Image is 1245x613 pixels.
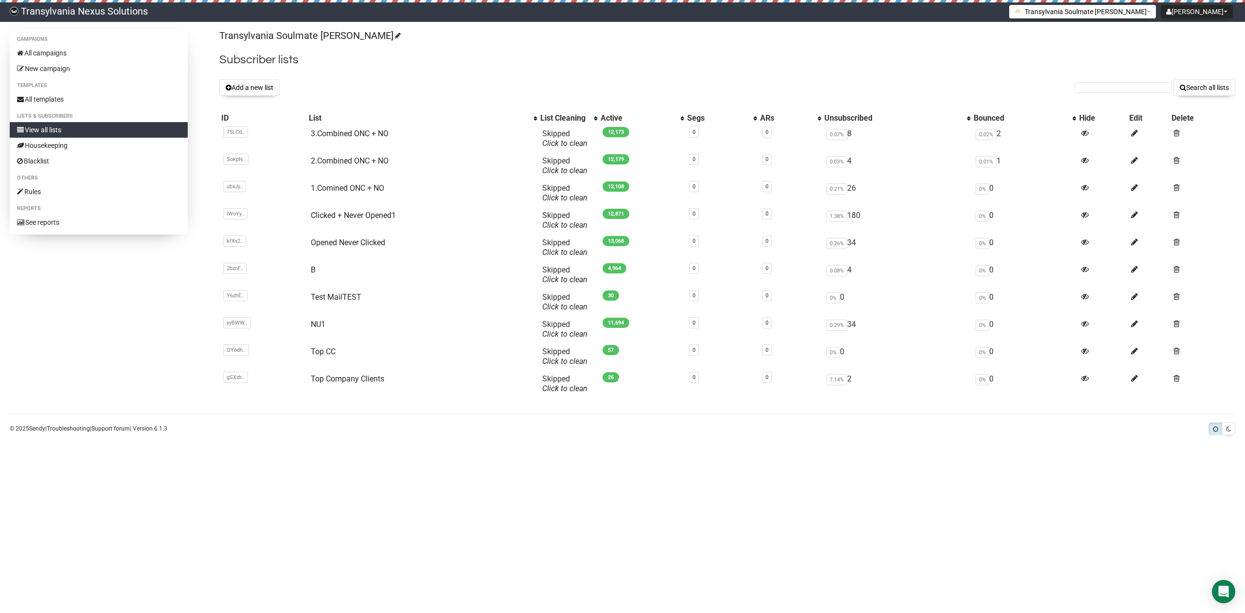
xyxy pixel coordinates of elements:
[976,320,989,331] span: 0%
[10,215,188,230] a: See reports
[822,288,972,316] td: 0
[542,211,587,230] span: Skipped
[758,111,822,125] th: ARs: No sort applied, activate to apply an ascending sort
[542,292,587,311] span: Skipped
[1212,580,1235,603] div: Open Intercom Messenger
[311,320,325,329] a: NU1
[311,183,384,193] a: 1.Comined ONC + NO
[311,156,389,165] a: 2.Combined ONC + NO
[542,129,587,148] span: Skipped
[10,203,188,215] li: Reports
[311,129,389,138] a: 3.Combined ONC + NO
[972,316,1077,343] td: 0
[693,374,695,380] a: 0
[765,129,768,135] a: 0
[603,236,629,246] span: 13,068
[10,7,18,16] img: 586cc6b7d8bc403f0c61b981d947c989
[219,79,280,96] button: Add a new list
[1079,113,1125,123] div: Hide
[91,425,130,432] a: Support forum
[822,234,972,261] td: 34
[826,156,847,167] span: 0.03%
[219,111,307,125] th: ID: No sort applied, sorting is disabled
[542,220,587,230] a: Click to clean
[1161,5,1233,18] button: [PERSON_NAME]
[976,183,989,195] span: 0%
[972,152,1077,180] td: 1
[603,290,619,301] span: 30
[10,172,188,184] li: Others
[765,347,768,353] a: 0
[760,113,813,123] div: ARs
[603,318,629,328] span: 11,694
[540,113,589,123] div: List Cleaning
[1170,111,1235,125] th: Delete: No sort applied, sorting is disabled
[976,347,989,358] span: 0%
[765,211,768,217] a: 0
[309,113,529,123] div: List
[1009,5,1156,18] button: Transylvania Soulmate [PERSON_NAME]
[1129,113,1168,123] div: Edit
[10,61,188,76] a: New campaign
[826,374,847,385] span: 7.14%
[976,374,989,385] span: 0%
[542,139,587,148] a: Click to clean
[822,343,972,370] td: 0
[976,292,989,304] span: 0%
[822,111,972,125] th: Unsubscribed: No sort applied, activate to apply an ascending sort
[687,113,748,123] div: Segs
[765,320,768,326] a: 0
[826,265,847,276] span: 0.08%
[10,153,188,169] a: Blacklist
[542,357,587,366] a: Click to clean
[542,329,587,339] a: Click to clean
[976,129,996,140] span: 0.02%
[693,347,695,353] a: 0
[219,51,1235,69] h2: Subscriber lists
[972,207,1077,234] td: 0
[223,317,250,328] span: yyBWW..
[223,235,247,247] span: kfXx2..
[542,265,587,284] span: Skipped
[311,211,396,220] a: Clicked + Never Opened1
[976,238,989,249] span: 0%
[223,372,248,383] span: gSXzb..
[542,166,587,175] a: Click to clean
[685,111,758,125] th: Segs: No sort applied, activate to apply an ascending sort
[826,292,840,304] span: 0%
[826,129,847,140] span: 0.07%
[603,263,626,273] span: 4,964
[542,183,587,202] span: Skipped
[972,288,1077,316] td: 0
[972,234,1077,261] td: 0
[29,425,45,432] a: Sendy
[765,156,768,162] a: 0
[223,208,248,219] span: IWoYy..
[223,263,247,274] span: 2bznF..
[10,122,188,138] a: View all lists
[603,127,629,137] span: 12,173
[693,183,695,190] a: 0
[10,423,167,434] p: © 2025 | | | Version 6.1.3
[822,261,972,288] td: 4
[974,113,1067,123] div: Bounced
[603,345,619,355] span: 57
[542,248,587,257] a: Click to clean
[603,372,619,382] span: 26
[972,125,1077,152] td: 2
[221,113,305,123] div: ID
[603,181,629,192] span: 12,108
[976,265,989,276] span: 0%
[311,265,316,274] a: B
[826,347,840,358] span: 0%
[822,152,972,180] td: 4
[219,30,399,41] a: Transylvania Soulmate [PERSON_NAME]
[765,374,768,380] a: 0
[542,156,587,175] span: Skipped
[765,238,768,244] a: 0
[1172,113,1233,123] div: Delete
[542,275,587,284] a: Click to clean
[223,181,246,192] span: ubxJy..
[307,111,539,125] th: List: No sort applied, activate to apply an ascending sort
[542,320,587,339] span: Skipped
